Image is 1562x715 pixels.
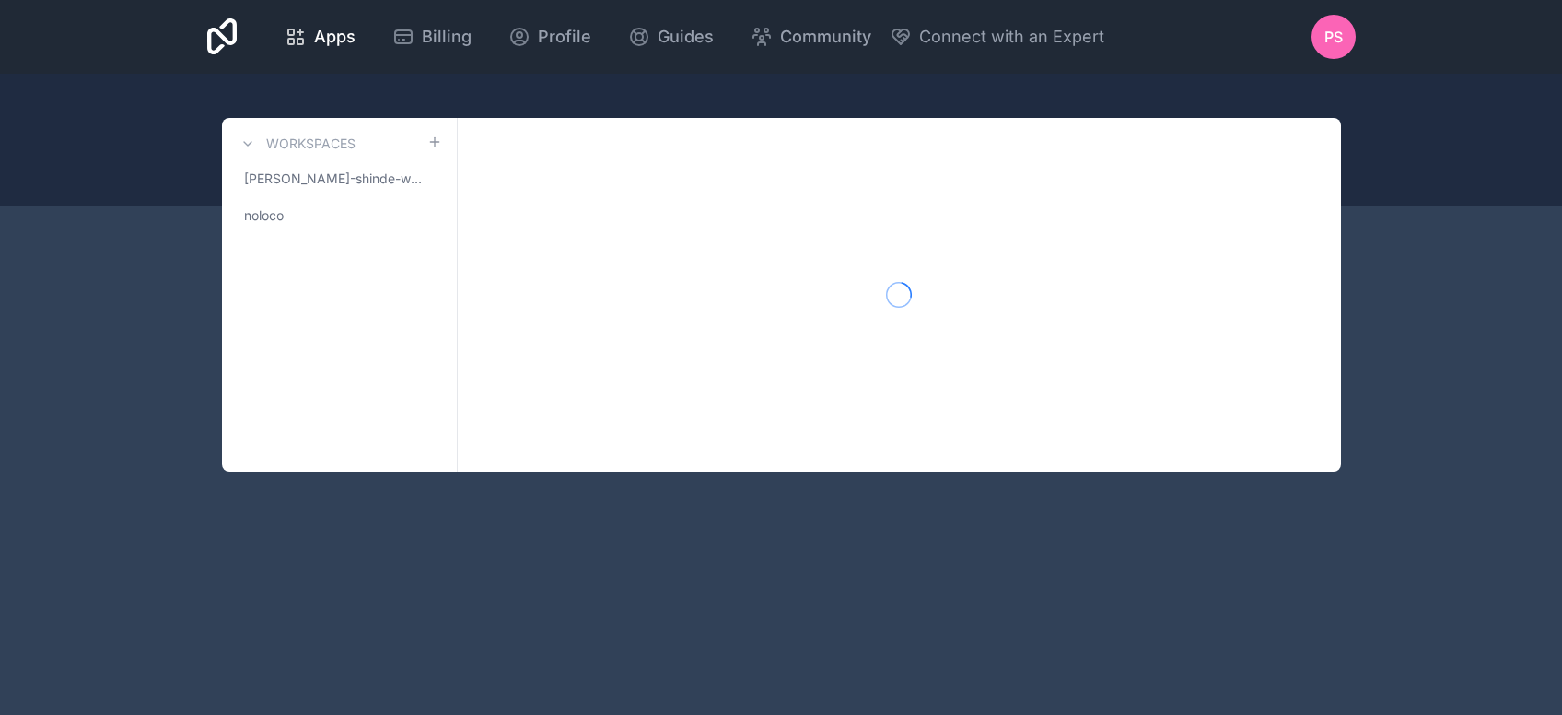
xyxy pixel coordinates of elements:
span: PS [1324,26,1343,48]
span: Community [780,24,871,50]
span: [PERSON_NAME]-shinde-workspace [244,170,427,188]
span: Profile [538,24,591,50]
h3: Workspaces [266,135,356,153]
span: noloco [244,206,284,225]
a: Community [736,17,886,57]
a: Billing [378,17,486,57]
a: Guides [613,17,729,57]
span: Billing [422,24,472,50]
button: Connect with an Expert [890,24,1104,50]
a: Apps [270,17,370,57]
span: Guides [658,24,714,50]
span: Apps [314,24,356,50]
span: Connect with an Expert [919,24,1104,50]
a: [PERSON_NAME]-shinde-workspace [237,162,442,195]
a: Profile [494,17,606,57]
a: noloco [237,199,442,232]
a: Workspaces [237,133,356,155]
